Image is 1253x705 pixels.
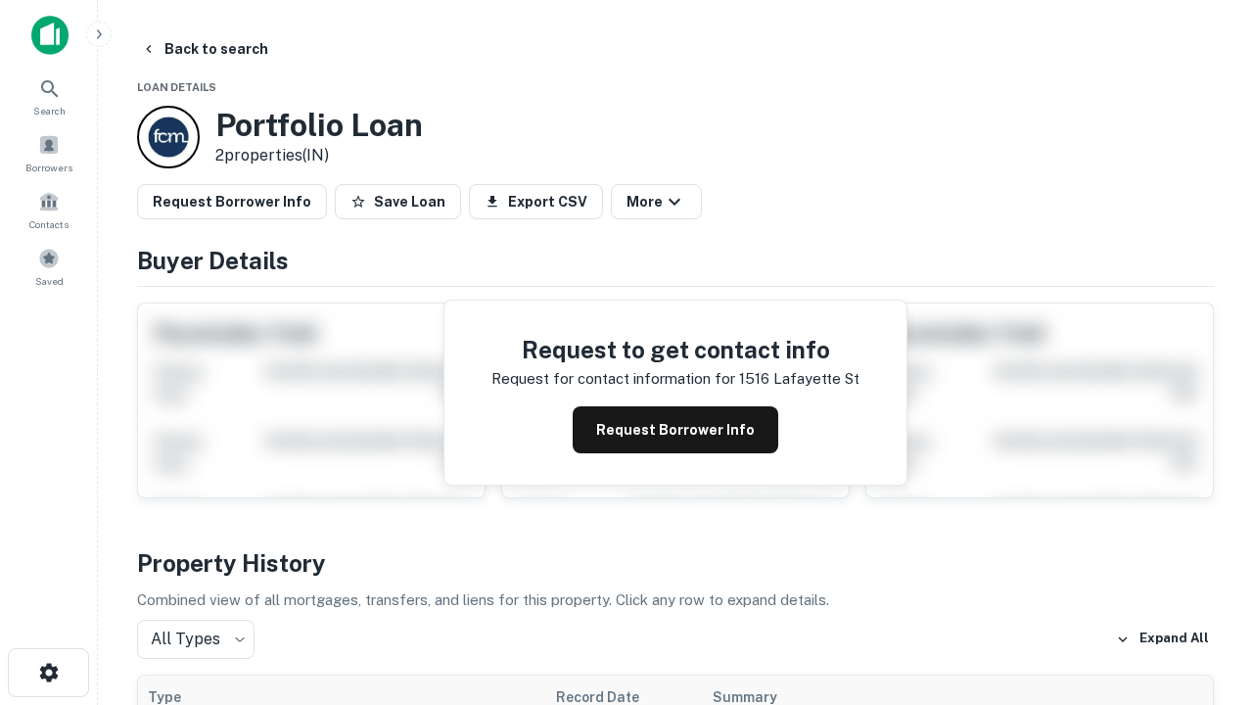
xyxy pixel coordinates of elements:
h4: Buyer Details [137,243,1214,278]
button: Request Borrower Info [137,184,327,219]
img: capitalize-icon.png [31,16,69,55]
h4: Request to get contact info [491,332,859,367]
h3: Portfolio Loan [215,107,423,144]
span: Search [33,103,66,118]
button: Request Borrower Info [573,406,778,453]
p: Request for contact information for [491,367,735,391]
a: Search [6,70,92,122]
div: All Types [137,620,255,659]
iframe: Chat Widget [1155,486,1253,580]
a: Borrowers [6,126,92,179]
p: Combined view of all mortgages, transfers, and liens for this property. Click any row to expand d... [137,588,1214,612]
button: Expand All [1111,625,1214,654]
button: More [611,184,702,219]
span: Saved [35,273,64,289]
h4: Property History [137,545,1214,581]
span: Contacts [29,216,69,232]
button: Export CSV [469,184,603,219]
button: Save Loan [335,184,461,219]
p: 2 properties (IN) [215,144,423,167]
a: Saved [6,240,92,293]
p: 1516 lafayette st [739,367,859,391]
span: Borrowers [25,160,72,175]
a: Contacts [6,183,92,236]
span: Loan Details [137,81,216,93]
button: Back to search [133,31,276,67]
